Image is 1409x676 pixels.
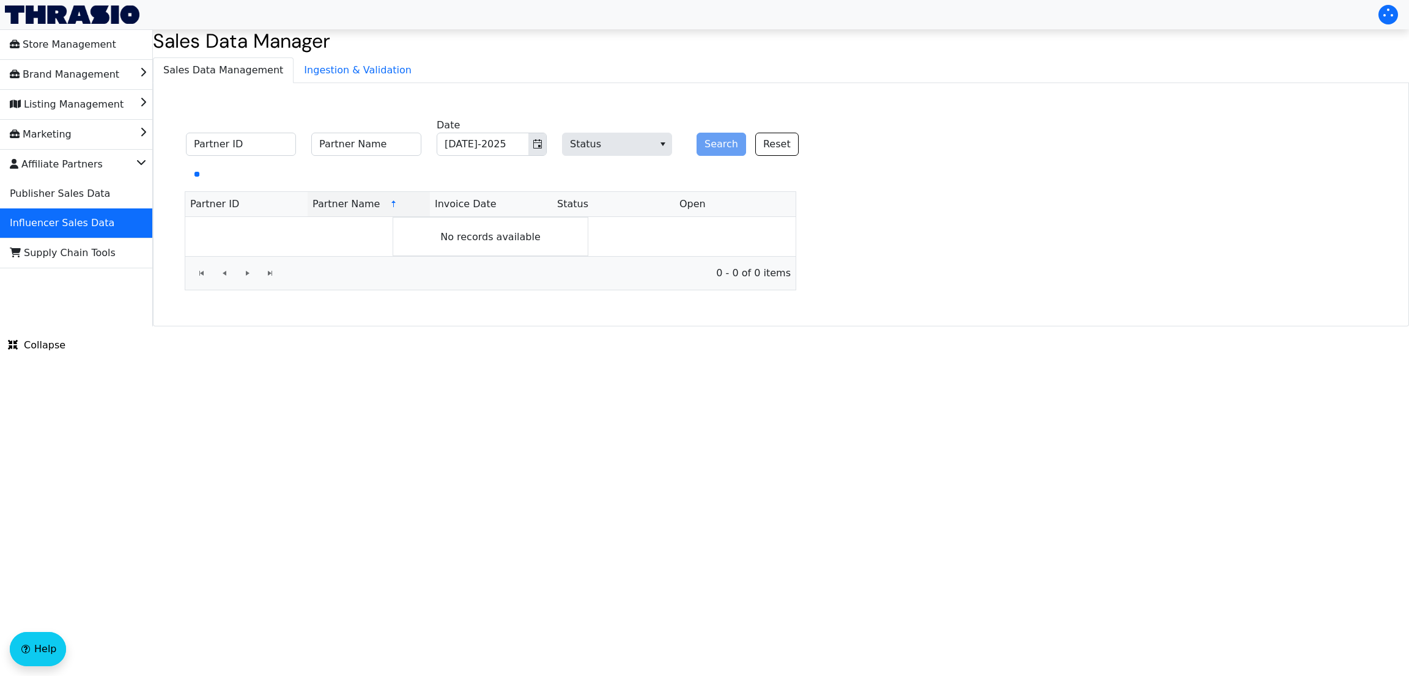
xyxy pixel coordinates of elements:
label: Date [437,118,460,133]
span: Status [557,197,588,211]
span: Sales Data Management [153,58,293,83]
span: Influencer Sales Data [10,213,114,233]
span: 0 - 0 of 0 items [292,266,791,281]
button: Toggle calendar [528,133,546,155]
span: Ingestion & Validation [294,58,421,83]
span: Listing Management [10,95,124,114]
span: Store Management [10,35,116,54]
div: Page 1 of 0 [185,256,796,290]
h2: Sales Data Manager [153,29,1409,53]
span: Brand Management [10,65,119,84]
span: Partner Name [312,197,380,211]
input: Jul-2025 [437,133,528,155]
span: Invoice Date [435,197,497,211]
span: Partner ID [190,197,239,211]
span: Marketing [10,125,72,144]
button: Reset [755,133,799,156]
button: select [654,133,671,155]
img: Thrasio Logo [5,6,139,24]
span: Status [562,133,672,156]
span: Help [34,642,56,656]
span: Affiliate Partners [10,155,103,174]
div: No records available [393,217,588,256]
span: Collapse [8,338,65,353]
span: Publisher Sales Data [10,184,110,204]
span: Open [679,197,706,211]
button: Help floatingactionbutton [10,632,66,666]
span: Supply Chain Tools [10,243,116,263]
